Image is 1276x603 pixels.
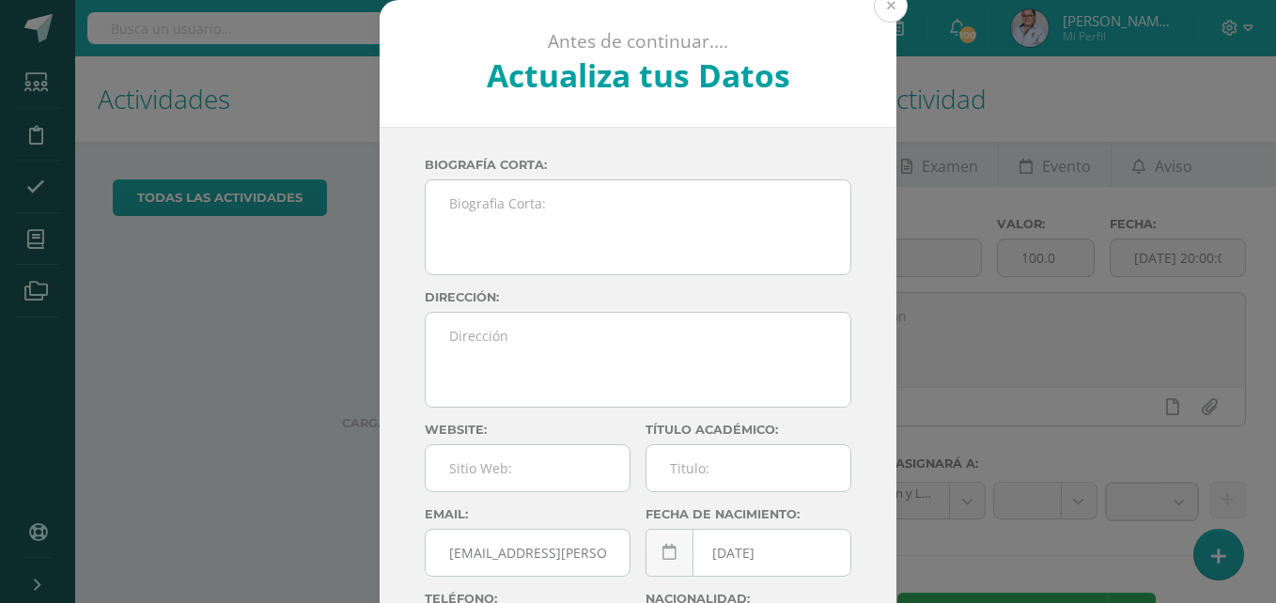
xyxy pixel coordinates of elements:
label: Biografía corta: [425,158,851,172]
input: Sitio Web: [426,445,630,491]
input: Fecha de Nacimiento: [646,530,850,576]
label: Email: [425,507,630,521]
p: Antes de continuar.... [430,30,847,54]
input: Titulo: [646,445,850,491]
label: Website: [425,423,630,437]
label: Título académico: [646,423,851,437]
input: Correo Electronico: [426,530,630,576]
h2: Actualiza tus Datos [430,54,847,97]
label: Fecha de nacimiento: [646,507,851,521]
label: Dirección: [425,290,851,304]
